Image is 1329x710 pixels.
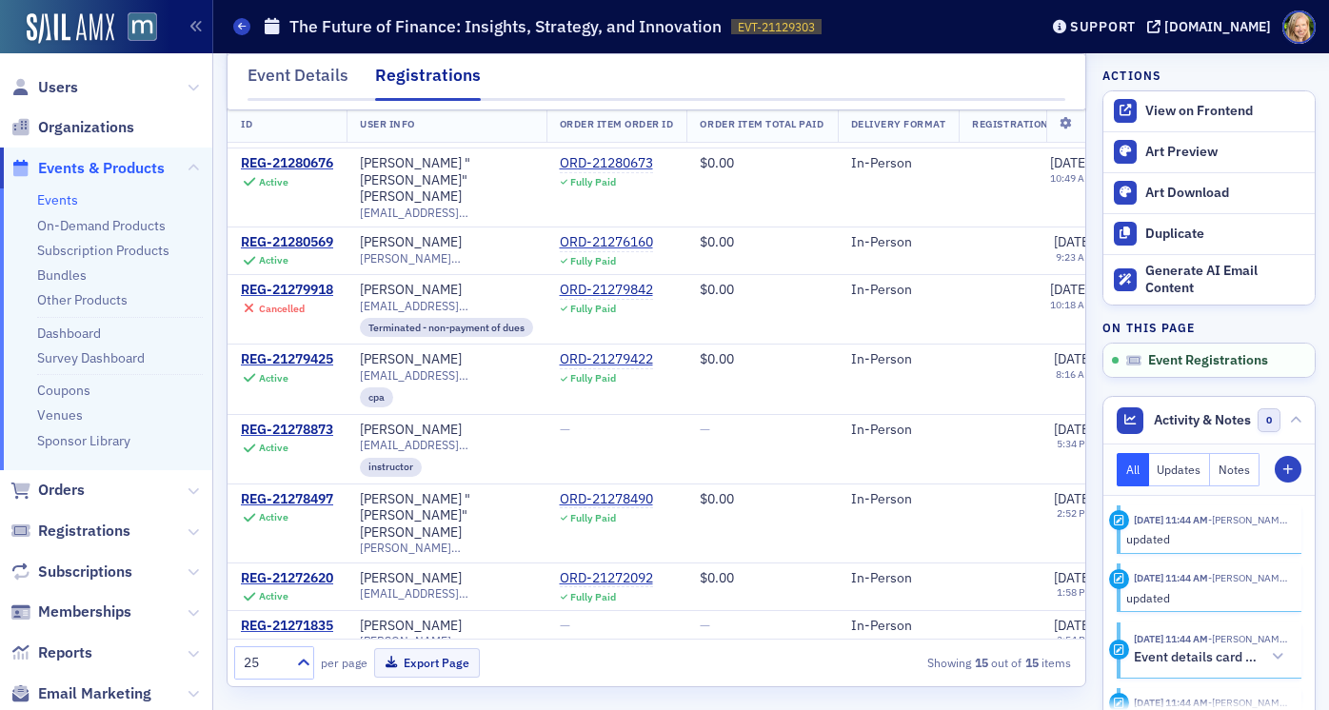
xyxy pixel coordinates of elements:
span: [DATE] [1054,350,1093,367]
span: Event Registrations [1148,352,1268,369]
div: REG-21272620 [241,570,333,587]
span: Order Item Total Paid [700,117,823,130]
span: Subscriptions [38,562,132,582]
a: [PERSON_NAME] "[PERSON_NAME]" [PERSON_NAME] [360,155,533,206]
a: Subscription Products [37,242,169,259]
span: $0.00 [700,490,734,507]
a: ORD-21280673 [560,155,653,172]
label: per page [321,654,367,671]
span: [PERSON_NAME][EMAIL_ADDRESS][DOMAIN_NAME] [360,634,533,648]
div: [DOMAIN_NAME] [1164,18,1271,35]
a: Events [37,191,78,208]
a: Bundles [37,266,87,284]
div: In-Person [851,570,946,587]
span: [DATE] [1054,569,1093,586]
div: instructor [360,458,422,477]
div: In-Person [851,234,946,251]
span: — [560,421,570,438]
div: [PERSON_NAME] [360,234,462,251]
span: $0.00 [700,233,734,250]
span: — [700,617,710,634]
span: [EMAIL_ADDRESS][DOMAIN_NAME] [360,299,533,313]
span: Delivery Format [851,117,946,130]
a: Subscriptions [10,562,132,582]
div: Update [1109,510,1129,530]
span: Registration Date [972,117,1077,130]
span: Organizations [38,117,134,138]
div: updated [1126,589,1289,606]
strong: 15 [971,654,991,671]
a: REG-21271835 [241,618,333,635]
div: Active [259,372,288,385]
div: updated [1126,530,1289,547]
div: Active [259,176,288,188]
div: Active [259,442,288,454]
div: Activity [1109,640,1129,660]
div: Art Preview [1145,144,1305,161]
div: ORD-21276160 [560,234,653,251]
time: 8/25/2025 11:44 AM [1134,632,1208,645]
span: Registrations [38,521,130,542]
div: Cancelled [259,303,305,315]
div: REG-21278873 [241,422,333,439]
span: — [700,421,710,438]
span: [DATE] [1054,233,1093,250]
a: Art Preview [1103,132,1315,172]
a: ORD-21272092 [560,570,653,587]
a: [PERSON_NAME] [360,570,462,587]
span: Natalie Antonakas [1208,571,1288,584]
time: 1:58 PM [1057,585,1093,599]
span: EVT-21129303 [738,19,815,35]
span: $0.00 [700,350,734,367]
div: In-Person [851,155,946,172]
a: REG-21279918 [241,282,333,299]
div: ORD-21278490 [560,491,653,508]
span: [EMAIL_ADDRESS][DOMAIN_NAME] [360,586,533,601]
h1: The Future of Finance: Insights, Strategy, and Innovation [289,15,722,38]
div: In-Person [851,618,946,635]
span: [DATE] [1050,281,1089,298]
span: Natalie Antonakas [1208,513,1288,526]
span: Events & Products [38,158,165,179]
div: Fully Paid [570,255,616,267]
a: Sponsor Library [37,432,130,449]
button: Event details card updated [1134,647,1288,667]
a: View on Frontend [1103,91,1315,131]
strong: 15 [1022,654,1041,671]
a: Email Marketing [10,683,151,704]
h4: On this page [1102,319,1316,336]
a: [PERSON_NAME] [360,422,462,439]
button: Notes [1210,453,1260,486]
div: Update [1109,569,1129,589]
a: Organizations [10,117,134,138]
time: 8/25/2025 11:44 AM [1134,571,1208,584]
a: Reports [10,642,92,663]
span: Email Marketing [38,683,151,704]
a: [PERSON_NAME] [360,351,462,368]
div: Fully Paid [570,176,616,188]
span: User Info [360,117,415,130]
a: View Homepage [114,12,157,45]
a: Coupons [37,382,90,399]
span: Natalie Antonakas [1208,696,1288,709]
h4: Actions [1102,67,1161,84]
time: 10:49 AM [1050,171,1093,185]
div: In-Person [851,422,946,439]
span: [DATE] [1054,617,1093,634]
div: Fully Paid [570,591,616,603]
div: Active [259,254,288,266]
div: Support [1070,18,1136,35]
span: $0.00 [700,281,734,298]
div: [PERSON_NAME] [360,282,462,299]
a: Users [10,77,78,98]
span: Order Item Order ID [560,117,674,130]
span: ID [241,117,252,130]
div: [PERSON_NAME] [360,618,462,635]
a: ORD-21279422 [560,351,653,368]
a: On-Demand Products [37,217,166,234]
a: SailAMX [27,13,114,44]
